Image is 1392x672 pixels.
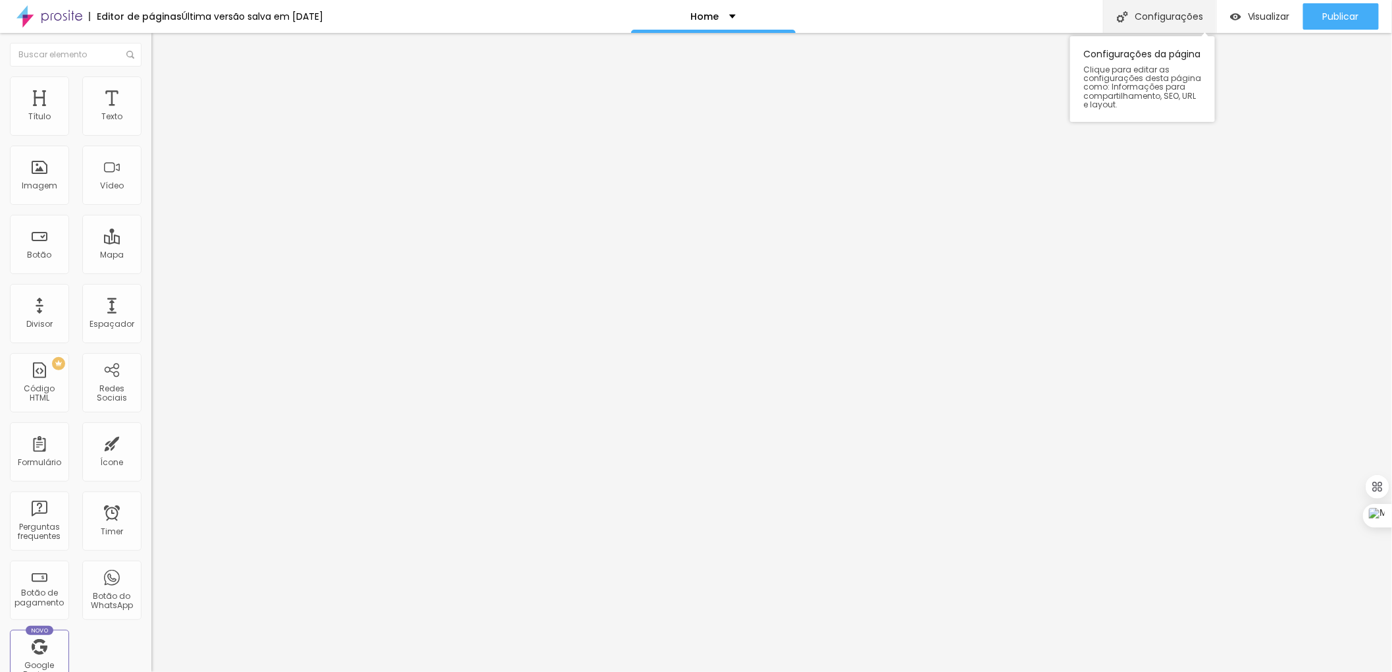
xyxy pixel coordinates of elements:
[101,527,123,536] div: Timer
[86,592,138,611] div: Botão do WhatsApp
[1323,11,1359,22] span: Publicar
[1217,3,1303,30] button: Visualizar
[1303,3,1379,30] button: Publicar
[26,626,54,635] div: Novo
[101,458,124,467] div: Ícone
[26,320,53,329] div: Divisor
[86,384,138,403] div: Redes Sociais
[13,588,65,607] div: Botão de pagamento
[18,458,61,467] div: Formulário
[126,51,134,59] img: Icone
[90,320,134,329] div: Espaçador
[1083,65,1202,109] span: Clique para editar as configurações desta página como: Informações para compartilhamento, SEO, UR...
[13,384,65,403] div: Código HTML
[100,250,124,260] div: Mapa
[28,112,51,121] div: Título
[100,181,124,190] div: Vídeo
[28,250,52,260] div: Botão
[151,33,1392,672] iframe: Editor
[13,522,65,542] div: Perguntas frequentes
[101,112,122,121] div: Texto
[10,43,142,67] input: Buscar elemento
[1230,11,1241,22] img: view-1.svg
[1248,11,1290,22] span: Visualizar
[1117,11,1128,22] img: Icone
[1070,36,1215,122] div: Configurações da página
[182,12,323,21] div: Última versão salva em [DATE]
[22,181,57,190] div: Imagem
[89,12,182,21] div: Editor de páginas
[691,12,719,21] p: Home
